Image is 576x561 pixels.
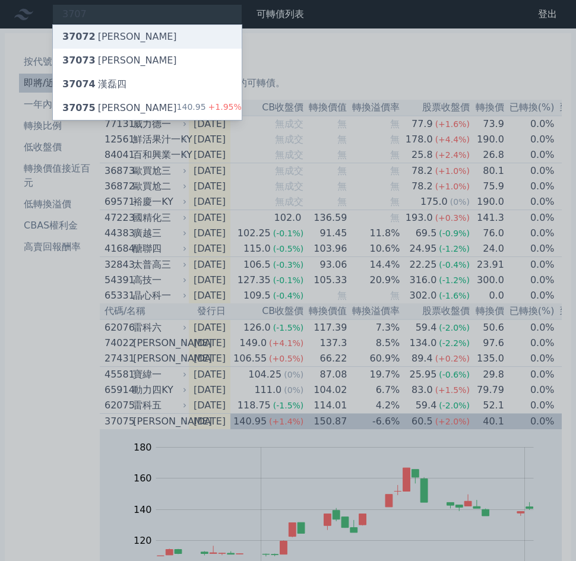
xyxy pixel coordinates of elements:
[53,96,242,120] a: 37075[PERSON_NAME] 140.95+1.95%
[62,102,96,113] span: 37075
[62,78,96,90] span: 37074
[53,49,242,72] a: 37073[PERSON_NAME]
[62,53,177,68] div: [PERSON_NAME]
[62,31,96,42] span: 37072
[53,25,242,49] a: 37072[PERSON_NAME]
[62,101,177,115] div: [PERSON_NAME]
[53,72,242,96] a: 37074漢磊四
[62,30,177,44] div: [PERSON_NAME]
[206,102,242,112] span: +1.95%
[177,101,242,115] div: 140.95
[62,77,126,91] div: 漢磊四
[62,55,96,66] span: 37073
